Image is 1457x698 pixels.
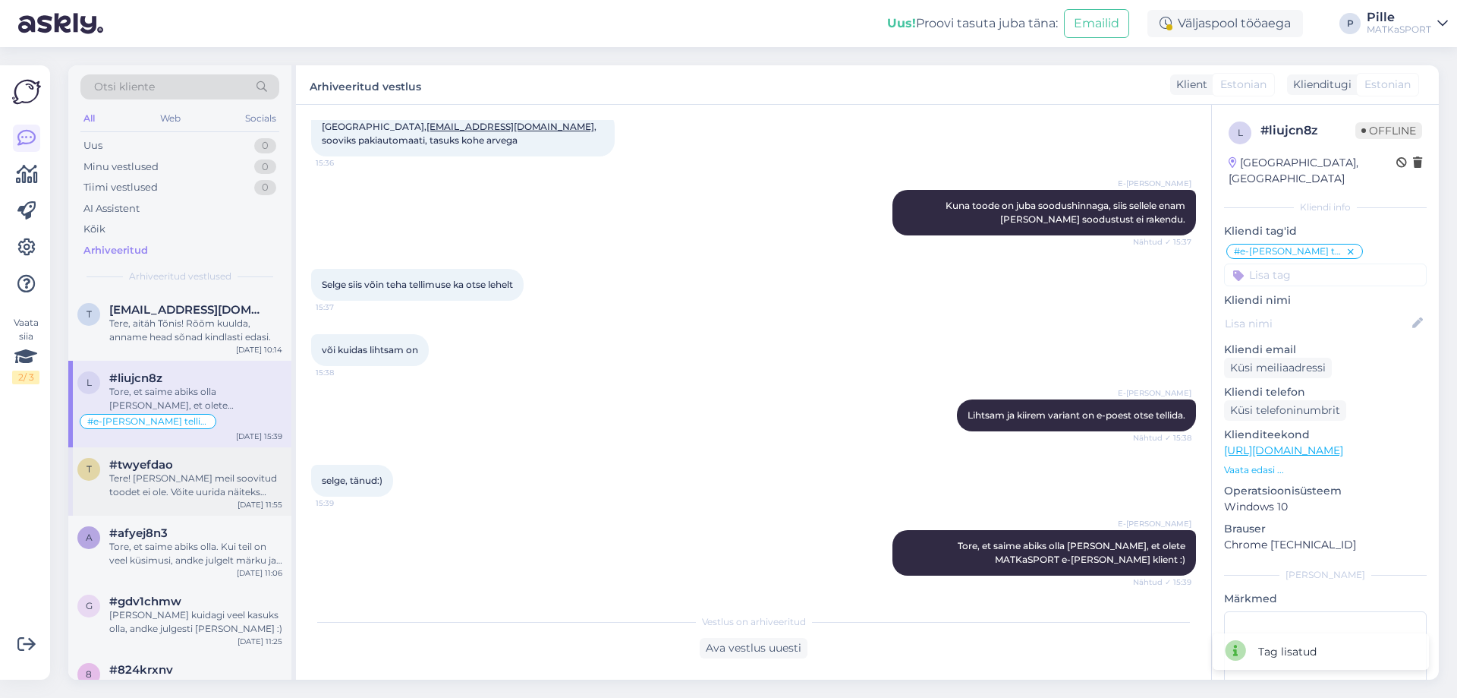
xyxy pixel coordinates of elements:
[1118,178,1191,189] span: E-[PERSON_NAME]
[83,201,140,216] div: AI Assistent
[83,138,102,153] div: Uus
[254,180,276,195] div: 0
[958,540,1188,565] span: Tore, et saime abiks olla [PERSON_NAME], et olete MATKaSPORT e-[PERSON_NAME] klient :)
[1224,521,1427,537] p: Brauser
[1170,77,1207,93] div: Klient
[109,526,168,540] span: #afyej8n3
[87,308,92,320] span: t
[1224,292,1427,308] p: Kliendi nimi
[1224,427,1427,443] p: Klienditeekond
[109,595,181,608] span: #gdv1chmw
[109,663,173,677] span: #824krxnv
[87,463,92,475] span: t
[1367,11,1448,36] a: PilleMATKaSPORT
[1064,9,1129,38] button: Emailid
[87,377,92,388] span: l
[236,431,282,442] div: [DATE] 15:39
[700,638,807,659] div: Ava vestlus uuesti
[109,608,282,636] div: [PERSON_NAME] kuidagi veel kasuks olla, andke julgesti [PERSON_NAME] :)
[109,371,162,385] span: #liujcn8z
[238,499,282,510] div: [DATE] 11:55
[1133,236,1191,248] span: Nähtud ✓ 15:37
[238,636,282,647] div: [DATE] 11:25
[316,497,373,509] span: 15:39
[157,109,184,128] div: Web
[1367,11,1431,24] div: Pille
[1355,122,1422,139] span: Offline
[86,668,92,680] span: 8
[129,270,231,283] span: Arhiveeritud vestlused
[1224,223,1427,239] p: Kliendi tag'id
[109,540,282,567] div: Tore, et saime abiks olla. Kui teil on veel küsimusi, andke julgelt märku ja aitame hea meelega.
[83,222,105,237] div: Kõik
[83,243,148,258] div: Arhiveeritud
[1118,387,1191,399] span: E-[PERSON_NAME]
[1224,400,1346,421] div: Küsi telefoninumbrit
[968,409,1185,421] span: Lihtsam ja kiirem variant on e-poest otse tellida.
[1224,483,1427,499] p: Operatsioonisüsteem
[1224,591,1427,607] p: Märkmed
[87,417,209,426] span: #e-[PERSON_NAME] tellimus
[1224,201,1427,214] div: Kliendi info
[86,532,93,543] span: a
[1229,155,1396,187] div: [GEOGRAPHIC_DATA], [GEOGRAPHIC_DATA]
[702,615,806,629] span: Vestlus on arhiveeritud
[316,367,373,378] span: 15:38
[236,344,282,355] div: [DATE] 10:14
[1133,432,1191,444] span: Nähtud ✓ 15:38
[1133,576,1191,588] span: Nähtud ✓ 15:39
[322,279,513,290] span: Selge siis võin teha tellimuse ka otse lehelt
[94,79,155,95] span: Otsi kliente
[1220,77,1267,93] span: Estonian
[1224,358,1332,378] div: Küsi meiliaadressi
[887,16,916,30] b: Uus!
[237,567,282,579] div: [DATE] 11:06
[1287,77,1352,93] div: Klienditugi
[887,14,1058,33] div: Proovi tasuta juba täna:
[1224,444,1343,457] a: [URL][DOMAIN_NAME]
[242,109,279,128] div: Socials
[1339,13,1361,34] div: P
[12,77,41,106] img: Askly Logo
[322,475,382,486] span: selge, tänud:)
[946,200,1188,225] span: Kuna toode on juba soodushinnaga, siis sellele enam [PERSON_NAME] soodustust ei rakendu.
[109,385,282,412] div: Tore, et saime abiks olla [PERSON_NAME], et olete MATKaSPORT e-[PERSON_NAME] klient :)
[1238,127,1243,138] span: l
[83,180,158,195] div: Tiimi vestlused
[316,302,373,313] span: 15:37
[310,74,421,95] label: Arhiveeritud vestlus
[109,472,282,499] div: Tere! [PERSON_NAME] meil soovitud toodet ei ole. Võite uurida näiteks kanga poodidest saadavust.
[1364,77,1411,93] span: Estonian
[322,121,599,146] span: [GEOGRAPHIC_DATA], , sooviks pakiautomaati, tasuks kohe arvega
[1224,384,1427,400] p: Kliendi telefon
[1224,342,1427,358] p: Kliendi email
[109,458,173,472] span: #twyefdao
[316,157,373,169] span: 15:36
[12,371,39,384] div: 2 / 3
[1234,247,1345,256] span: #e-[PERSON_NAME] tellimus
[1224,537,1427,553] p: Chrome [TECHNICAL_ID]
[1225,315,1409,332] input: Lisa nimi
[1118,518,1191,529] span: E-[PERSON_NAME]
[83,159,159,175] div: Minu vestlused
[1147,10,1303,37] div: Väljaspool tööaega
[12,316,39,384] div: Vaata siia
[1224,264,1427,286] input: Lisa tag
[86,600,93,611] span: g
[426,121,594,132] a: [EMAIL_ADDRESS][DOMAIN_NAME]
[1224,463,1427,477] p: Vaata edasi ...
[1224,568,1427,582] div: [PERSON_NAME]
[80,109,98,128] div: All
[1224,499,1427,515] p: Windows 10
[1367,24,1431,36] div: MATKaSPORT
[1260,122,1355,140] div: # liujcn8z
[1258,644,1317,660] div: Tag lisatud
[109,317,282,344] div: Tere, aitäh Tõnis! Rõõm kuulda, anname head sõnad kindlasti edasi.
[109,303,267,317] span: tonis.sepp@energia.ee
[254,159,276,175] div: 0
[322,344,418,355] span: või kuidas lihtsam on
[254,138,276,153] div: 0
